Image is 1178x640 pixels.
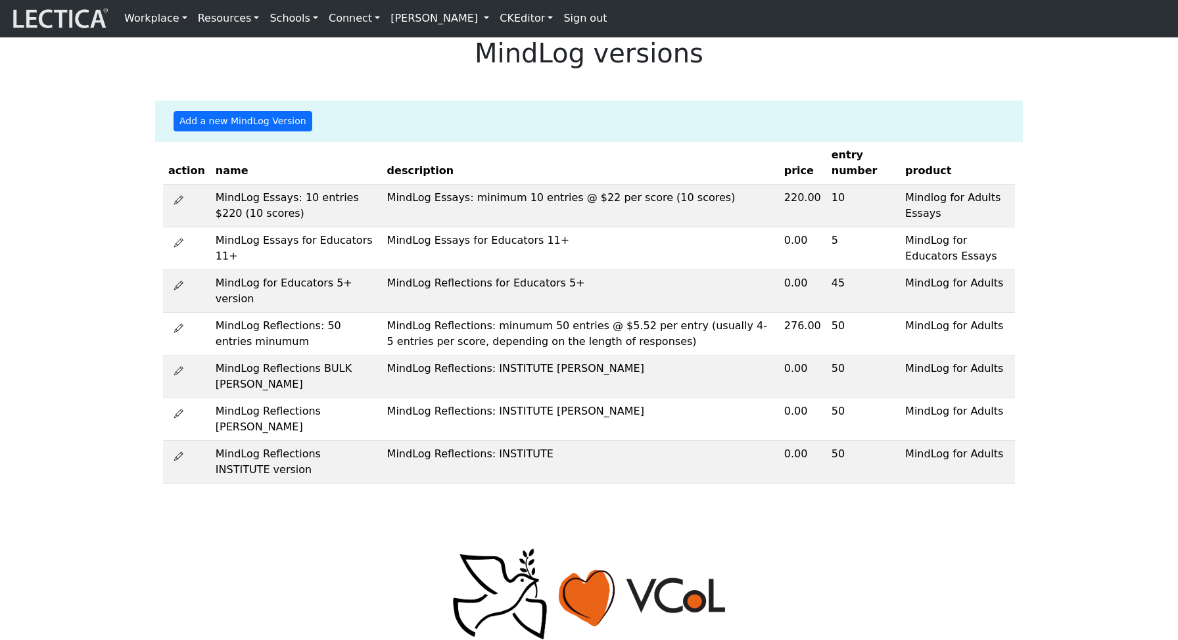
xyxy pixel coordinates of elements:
th: entry number [826,142,900,185]
a: Resources [193,5,265,32]
a: Schools [264,5,323,32]
img: lecticalive [10,6,108,31]
button: Add a new MindLog Version [174,111,312,131]
th: price [779,142,826,185]
div: 50 [832,403,895,419]
div: 276.00 [784,318,821,334]
div: MindLog for Adults [905,361,1010,377]
a: Connect [323,5,385,32]
div: MindLog Reflections for Educators 5+ [387,275,774,291]
div: MindLog Reflections: INSTITUTE [PERSON_NAME] [387,403,774,419]
div: MindLog Essays: 10 entries $220 (10 scores) [216,190,377,221]
th: action [163,142,210,185]
div: MindLog for Adults [905,446,1010,462]
div: MindLog for Educators 5+ version [216,275,377,307]
th: name [210,142,382,185]
div: 50 [832,446,895,462]
div: MindLog Reflections INSTITUTE version [216,446,377,478]
div: 0.00 [784,446,821,462]
div: MindLog Reflections [PERSON_NAME] [216,403,377,435]
div: MindLog Essays for Educators 11+ [216,233,377,264]
div: 0.00 [784,233,821,248]
div: MindLog Reflections: INSTITUTE [PERSON_NAME] [387,361,774,377]
div: MindLog Reflections BULK [PERSON_NAME] [216,361,377,392]
div: MindLog Essays for Educators 11+ [387,233,774,248]
a: [PERSON_NAME] [385,5,494,32]
div: MindLog Reflections: minumum 50 entries @ $5.52 per entry (usually 4-5 entries per score, dependi... [387,318,774,350]
div: MindLog for Adults [905,318,1010,334]
div: MindLog Reflections: 50 entries minumum [216,318,377,350]
div: 45 [832,275,895,291]
a: CKEditor [494,5,558,32]
th: description [382,142,779,185]
div: MindLog Essays: minimum 10 entries @ $22 per score (10 scores) [387,190,774,206]
div: Mindlog for Adults Essays [905,190,1010,221]
div: 220.00 [784,190,821,206]
th: product [900,142,1015,185]
div: 10 [832,190,895,206]
div: 5 [832,233,895,248]
div: MindLog for Educators Essays [905,233,1010,264]
a: Workplace [119,5,193,32]
div: MindLog Reflections: INSTITUTE [387,446,774,462]
div: 50 [832,318,895,334]
a: Sign out [558,5,612,32]
div: 0.00 [784,403,821,419]
div: MindLog for Adults [905,275,1010,291]
div: 50 [832,361,895,377]
div: 0.00 [784,361,821,377]
div: 0.00 [784,275,821,291]
div: MindLog for Adults [905,403,1010,419]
